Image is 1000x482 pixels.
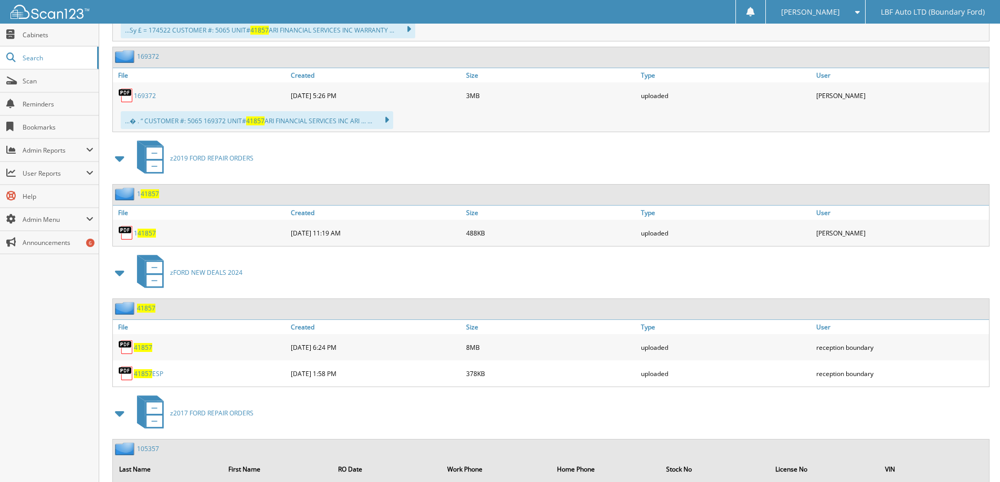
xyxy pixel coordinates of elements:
[246,116,265,125] span: 41857
[134,91,156,100] a: 169372
[137,304,155,313] a: 41857
[121,20,415,38] div: ...Sy £ = 174522 CUSTOMER #: 5065 UNIT# ARI FINANCIAL SERVICES INC WARRANTY ...
[814,337,989,358] div: reception boundary
[661,458,769,480] th: Stock No
[814,206,989,220] a: User
[137,52,159,61] a: 169372
[131,252,243,293] a: zFORD NEW DEALS 2024
[170,154,254,163] span: z2019 FORD REPAIR ORDERS
[223,458,331,480] th: First Name
[23,100,93,109] span: Reminders
[10,5,89,19] img: scan123-logo-white.svg
[114,458,222,480] th: Last Name
[23,146,86,155] span: Admin Reports
[552,458,660,480] th: Home Phone
[288,68,464,82] a: Created
[881,9,985,15] span: LBF Auto LTD (Boundary Ford)
[118,366,134,381] img: PDF.png
[288,337,464,358] div: [DATE] 6:24 PM
[464,85,639,106] div: 3MB
[288,85,464,106] div: [DATE] 5:26 PM
[118,339,134,355] img: PDF.png
[23,192,93,201] span: Help
[115,302,137,315] img: folder2.png
[464,206,639,220] a: Size
[288,363,464,384] div: [DATE] 1:58 PM
[121,111,393,129] div: ...� . “ CUSTOMER #: 5065 169372 UNIT# ARI FINANCIAL SERVICES INC ARI ... ...
[880,458,988,480] th: VIN
[23,77,93,85] span: Scan
[134,229,156,238] a: 141857
[131,137,254,179] a: z2019 FORD REPAIR ORDERS
[638,68,814,82] a: Type
[118,225,134,241] img: PDF.png
[464,363,639,384] div: 378KB
[442,458,550,480] th: Work Phone
[814,68,989,82] a: User
[138,229,156,238] span: 41857
[170,268,243,277] span: zFORD NEW DEALS 2024
[113,320,288,334] a: File
[638,206,814,220] a: Type
[113,68,288,82] a: File
[115,50,137,63] img: folder2.png
[118,88,134,103] img: PDF.png
[134,369,152,378] span: 41857
[288,222,464,243] div: [DATE] 11:19 AM
[23,238,93,247] span: Announcements
[137,189,159,198] a: 141857
[814,363,989,384] div: reception boundary
[250,26,269,35] span: 41857
[333,458,441,480] th: RO Date
[115,187,137,200] img: folder2.png
[134,369,163,378] a: 41857ESP
[638,337,814,358] div: uploaded
[464,337,639,358] div: 8MB
[464,320,639,334] a: Size
[86,239,94,247] div: 6
[23,215,86,224] span: Admin Menu
[781,9,840,15] span: [PERSON_NAME]
[638,85,814,106] div: uploaded
[170,409,254,417] span: z2017 FORD REPAIR ORDERS
[814,85,989,106] div: [PERSON_NAME]
[115,442,137,455] img: folder2.png
[638,320,814,334] a: Type
[288,206,464,220] a: Created
[131,392,254,434] a: z2017 FORD REPAIR ORDERS
[638,222,814,243] div: uploaded
[464,68,639,82] a: Size
[141,189,159,198] span: 41857
[770,458,878,480] th: License No
[638,363,814,384] div: uploaded
[137,444,159,453] a: 105357
[288,320,464,334] a: Created
[23,169,86,178] span: User Reports
[814,222,989,243] div: [PERSON_NAME]
[23,53,92,62] span: Search
[23,30,93,39] span: Cabinets
[464,222,639,243] div: 488KB
[948,432,1000,482] iframe: Chat Widget
[134,343,152,352] a: 41857
[814,320,989,334] a: User
[113,206,288,220] a: File
[23,123,93,132] span: Bookmarks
